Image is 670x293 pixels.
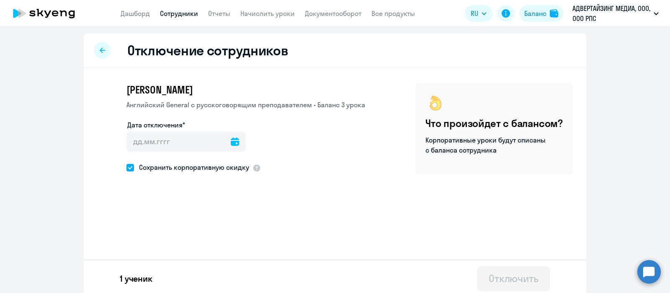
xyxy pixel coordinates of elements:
[305,9,361,18] a: Документооборот
[425,135,547,155] p: Корпоративные уроки будут списаны с баланса сотрудника
[120,273,152,285] p: 1 ученик
[134,162,249,172] span: Сохранить корпоративную скидку
[127,120,185,130] label: Дата отключения*
[568,3,663,23] button: АДВЕРТАЙЗИНГ МЕДИА, ООО, ООО РПС
[550,9,558,18] img: balance
[524,8,546,18] div: Баланс
[471,8,478,18] span: RU
[425,93,446,113] img: ok
[126,100,365,110] p: Английский General с русскоговорящим преподавателем • Баланс 3 урока
[126,83,193,96] span: [PERSON_NAME]
[477,266,550,291] button: Отключить
[572,3,650,23] p: АДВЕРТАЙЗИНГ МЕДИА, ООО, ООО РПС
[240,9,295,18] a: Начислить уроки
[127,42,288,59] h2: Отключение сотрудников
[465,5,492,22] button: RU
[489,272,539,285] div: Отключить
[519,5,563,22] button: Балансbalance
[121,9,150,18] a: Дашборд
[126,132,246,152] input: дд.мм.гггг
[208,9,230,18] a: Отчеты
[371,9,415,18] a: Все продукты
[425,117,563,130] h4: Что произойдет с балансом?
[160,9,198,18] a: Сотрудники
